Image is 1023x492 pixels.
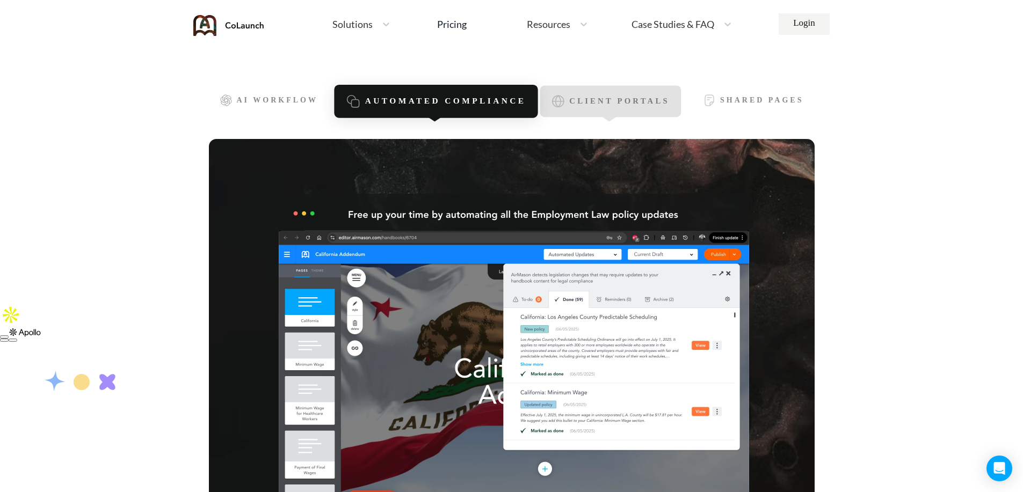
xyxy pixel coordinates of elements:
a: Pricing [437,14,467,34]
span: Solutions [332,19,373,29]
img: icon [703,94,716,107]
span: Client Portals [569,97,669,106]
img: coLaunch [193,15,264,36]
span: Case Studies & FAQ [632,19,714,29]
a: Login [779,13,830,35]
img: icon [346,94,360,108]
img: icon [551,95,564,108]
div: Open Intercom Messenger [986,456,1012,481]
span: Resources [527,19,570,29]
img: icon [220,94,233,107]
div: Pricing [437,19,467,29]
span: AI Workflow [237,96,318,105]
span: Shared Pages [720,96,803,105]
span: Automated Compliance [365,97,526,106]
